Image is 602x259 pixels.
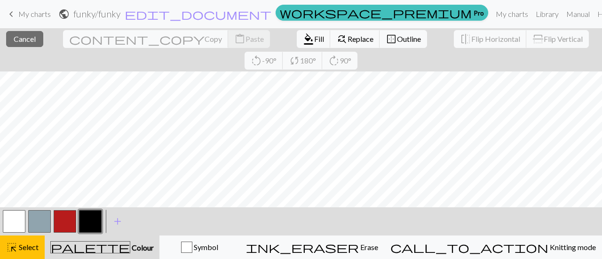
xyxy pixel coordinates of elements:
[262,56,277,65] span: -90°
[386,32,397,46] span: border_outer
[390,241,548,254] span: call_to_action
[240,235,384,259] button: Erase
[544,34,583,43] span: Flip Vertical
[14,34,36,43] span: Cancel
[384,235,602,259] button: Knitting mode
[6,31,43,47] button: Cancel
[73,8,120,19] h2: funky / funky
[314,34,324,43] span: Fill
[6,6,51,22] a: My charts
[159,235,240,259] button: Symbol
[492,5,532,24] a: My charts
[18,9,51,18] span: My charts
[246,241,359,254] span: ink_eraser
[280,6,472,19] span: workspace_premium
[6,241,17,254] span: highlight_alt
[526,30,589,48] button: Flip Vertical
[17,243,39,251] span: Select
[58,8,70,21] span: public
[328,54,340,67] span: rotate_right
[112,215,123,228] span: add
[380,30,427,48] button: Outline
[289,54,300,67] span: sync
[454,30,527,48] button: Flip Horizontal
[300,56,316,65] span: 180°
[460,32,471,46] span: flip
[336,32,348,46] span: find_replace
[531,33,545,45] span: flip
[303,32,314,46] span: format_color_fill
[69,32,205,46] span: content_copy
[562,221,593,250] iframe: chat widget
[348,34,373,43] span: Replace
[532,5,562,24] a: Library
[251,54,262,67] span: rotate_left
[322,52,357,70] button: 90°
[397,34,421,43] span: Outline
[245,52,283,70] button: -90°
[6,8,17,21] span: keyboard_arrow_left
[205,34,222,43] span: Copy
[192,243,218,251] span: Symbol
[130,243,154,252] span: Colour
[359,243,378,251] span: Erase
[562,5,594,24] a: Manual
[548,243,596,251] span: Knitting mode
[125,8,271,21] span: edit_document
[283,52,323,70] button: 180°
[340,56,351,65] span: 90°
[471,34,520,43] span: Flip Horizontal
[276,5,488,21] a: Pro
[63,30,229,48] button: Copy
[51,241,130,254] span: palette
[330,30,380,48] button: Replace
[45,235,159,259] button: Colour
[297,30,331,48] button: Fill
